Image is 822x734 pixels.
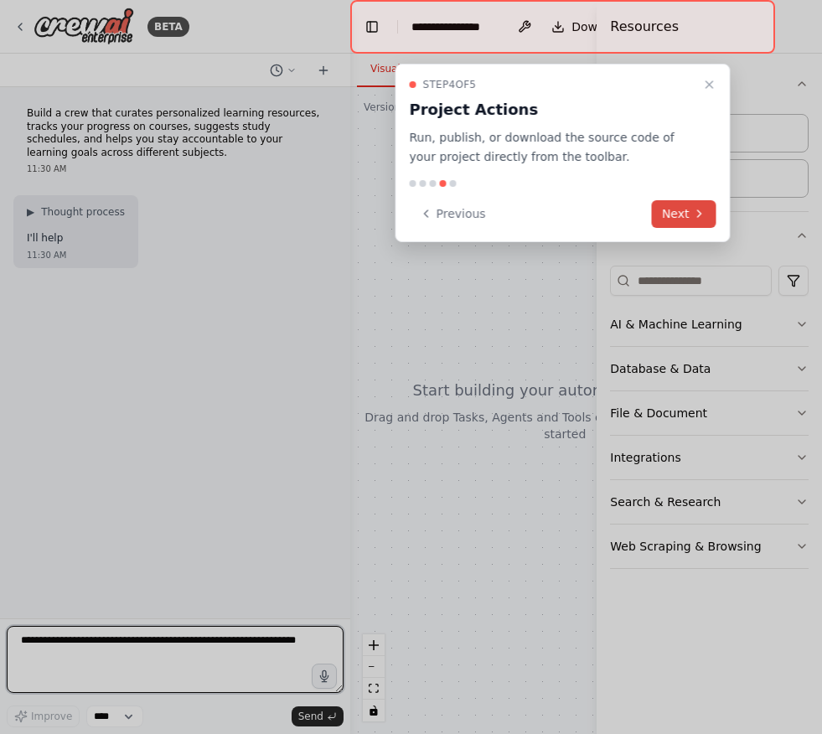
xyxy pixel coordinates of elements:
h3: Project Actions [410,98,696,121]
button: Close walkthrough [700,75,720,95]
button: Previous [410,200,496,228]
p: Run, publish, or download the source code of your project directly from the toolbar. [410,128,696,167]
span: Step 4 of 5 [423,78,477,91]
button: Next [652,200,716,228]
button: Hide left sidebar [360,15,384,39]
